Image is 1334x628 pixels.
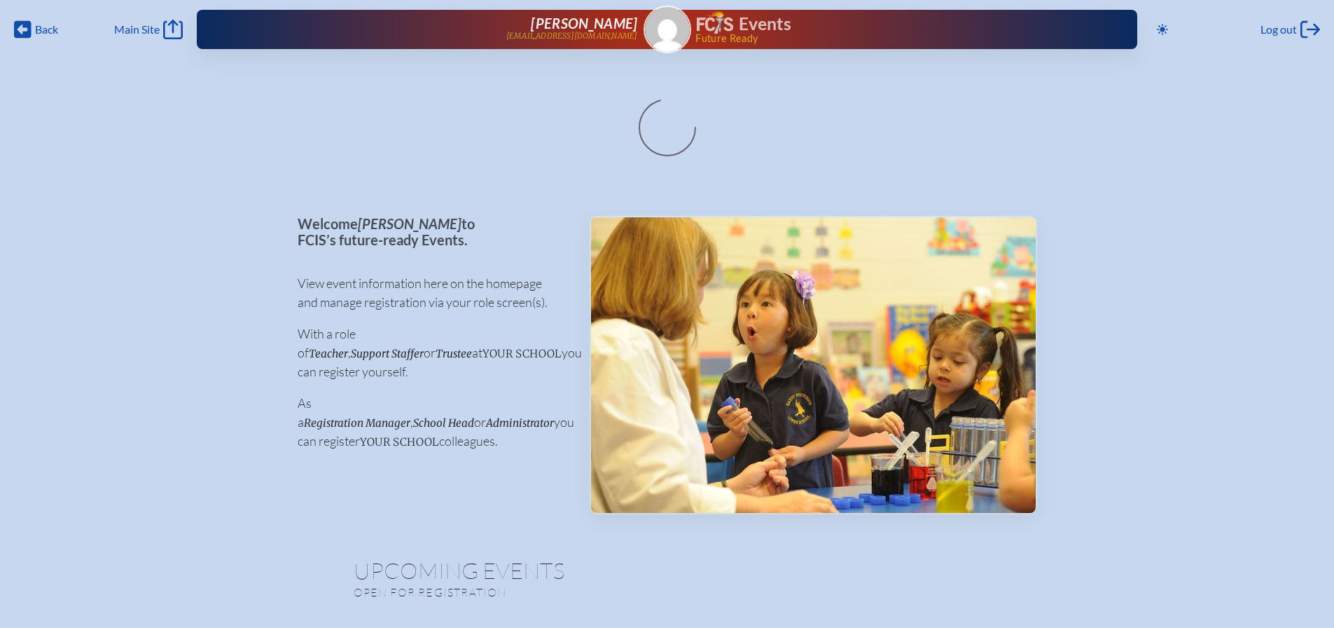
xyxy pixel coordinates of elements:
span: your school [360,435,439,449]
span: Future Ready [695,34,1092,43]
span: School Head [413,416,474,430]
a: Main Site [114,20,183,39]
span: Trustee [436,347,472,360]
p: Open for registration [354,585,723,599]
p: With a role of , or at you can register yourself. [298,325,567,381]
a: Gravatar [644,6,691,53]
span: Support Staffer [351,347,424,360]
div: FCIS Events — Future ready [697,11,1093,43]
img: Events [591,217,1036,513]
p: As a , or you can register colleagues. [298,394,567,451]
img: Gravatar [645,7,690,52]
span: Log out [1260,22,1297,36]
span: Registration Manager [304,416,410,430]
span: Back [35,22,58,36]
span: [PERSON_NAME] [531,15,637,32]
p: Welcome to FCIS’s future-ready Events. [298,216,567,247]
p: View event information here on the homepage and manage registration via your role screen(s). [298,274,567,312]
span: Administrator [486,416,554,430]
span: Teacher [309,347,348,360]
a: [PERSON_NAME][EMAIL_ADDRESS][DOMAIN_NAME] [242,15,638,43]
span: your school [482,347,562,360]
span: Main Site [114,22,160,36]
span: [PERSON_NAME] [358,215,461,232]
h1: Upcoming Events [354,559,981,582]
p: [EMAIL_ADDRESS][DOMAIN_NAME] [506,32,638,41]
